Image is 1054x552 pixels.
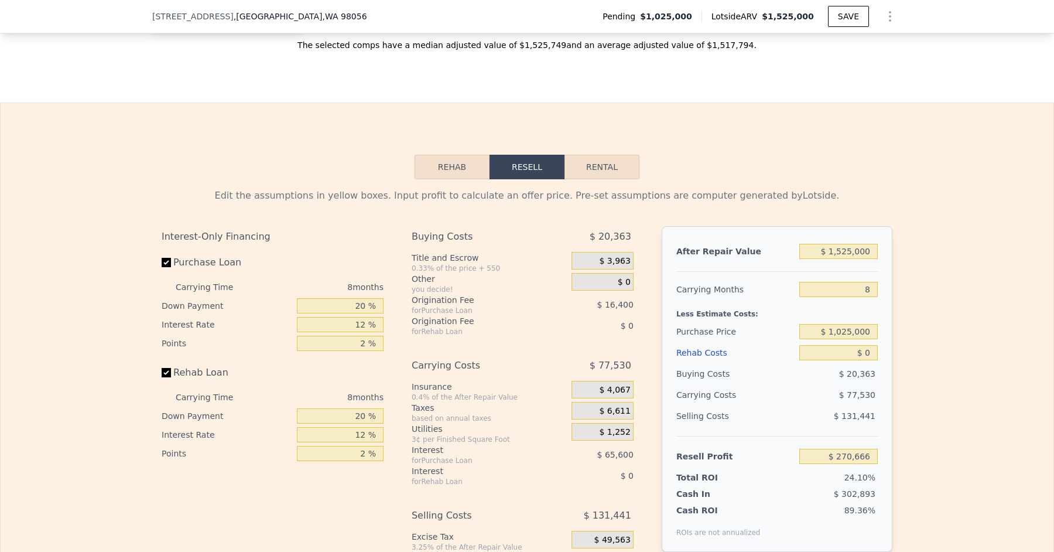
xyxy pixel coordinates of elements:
[594,535,631,546] span: $ 49,563
[412,355,542,376] div: Carrying Costs
[176,278,252,297] div: Carrying Time
[599,385,630,396] span: $ 4,067
[162,444,292,463] div: Points
[676,516,761,537] div: ROIs are not annualized
[412,285,567,294] div: you decide!
[412,435,567,444] div: 3¢ per Finished Square Foot
[162,189,892,203] div: Edit the assumptions in yellow boxes. Input profit to calculate an offer price. Pre-set assumptio...
[322,12,367,21] span: , WA 98056
[412,306,542,315] div: for Purchase Loan
[162,258,171,267] input: Purchase Loan
[412,273,567,285] div: Other
[676,363,795,384] div: Buying Costs
[844,506,875,515] span: 89.36%
[412,402,567,414] div: Taxes
[834,489,875,499] span: $ 302,893
[839,369,875,379] span: $ 20,363
[597,450,634,459] span: $ 65,600
[162,362,292,383] label: Rehab Loan
[676,384,750,406] div: Carrying Costs
[676,279,795,300] div: Carrying Months
[412,543,567,552] div: 3.25% of the After Repair Value
[256,388,384,407] div: 8 months
[412,414,567,423] div: based on annual taxes
[152,30,902,51] div: The selected comps have a median adjusted value of $1,525,749 and an average adjusted value of $1...
[564,155,639,179] button: Rental
[162,315,292,334] div: Interest Rate
[590,355,631,376] span: $ 77,530
[828,6,869,27] button: SAVE
[162,368,171,377] input: Rehab Loan
[176,388,252,407] div: Carrying Time
[162,226,384,247] div: Interest-Only Financing
[839,390,875,400] span: $ 77,530
[621,471,634,481] span: $ 0
[711,11,762,22] span: Lotside ARV
[412,531,567,543] div: Excise Tax
[621,321,634,330] span: $ 0
[878,5,902,28] button: Show Options
[152,11,234,22] span: [STREET_ADDRESS]
[412,393,567,402] div: 0.4% of the After Repair Value
[676,446,795,467] div: Resell Profit
[234,11,367,22] span: , [GEOGRAPHIC_DATA]
[162,425,292,444] div: Interest Rate
[162,407,292,425] div: Down Payment
[162,297,292,315] div: Down Payment
[676,406,795,427] div: Selling Costs
[599,406,630,417] span: $ 6,611
[490,155,564,179] button: Resell
[597,300,634,309] span: $ 16,400
[583,505,631,526] span: $ 131,441
[834,411,875,421] span: $ 131,441
[412,226,542,247] div: Buying Costs
[844,473,875,482] span: 24.10%
[676,321,795,342] div: Purchase Price
[412,327,542,336] div: for Rehab Loan
[412,264,567,273] div: 0.33% of the price + 550
[762,12,814,21] span: $1,525,000
[162,252,292,273] label: Purchase Loan
[676,488,750,500] div: Cash In
[412,456,542,465] div: for Purchase Loan
[676,300,878,321] div: Less Estimate Costs:
[603,11,640,22] span: Pending
[412,381,567,393] div: Insurance
[415,155,490,179] button: Rehab
[412,252,567,264] div: Title and Escrow
[412,477,542,486] div: for Rehab Loan
[412,423,567,435] div: Utilities
[676,342,795,363] div: Rehab Costs
[162,334,292,353] div: Points
[676,241,795,262] div: After Repair Value
[412,465,542,477] div: Interest
[412,294,542,306] div: Origination Fee
[676,472,750,483] div: Total ROI
[590,226,631,247] span: $ 20,363
[412,444,542,456] div: Interest
[412,505,542,526] div: Selling Costs
[640,11,692,22] span: $1,025,000
[618,277,631,288] span: $ 0
[676,505,761,516] div: Cash ROI
[599,427,630,438] span: $ 1,252
[412,315,542,327] div: Origination Fee
[256,278,384,297] div: 8 months
[599,256,630,267] span: $ 3,963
